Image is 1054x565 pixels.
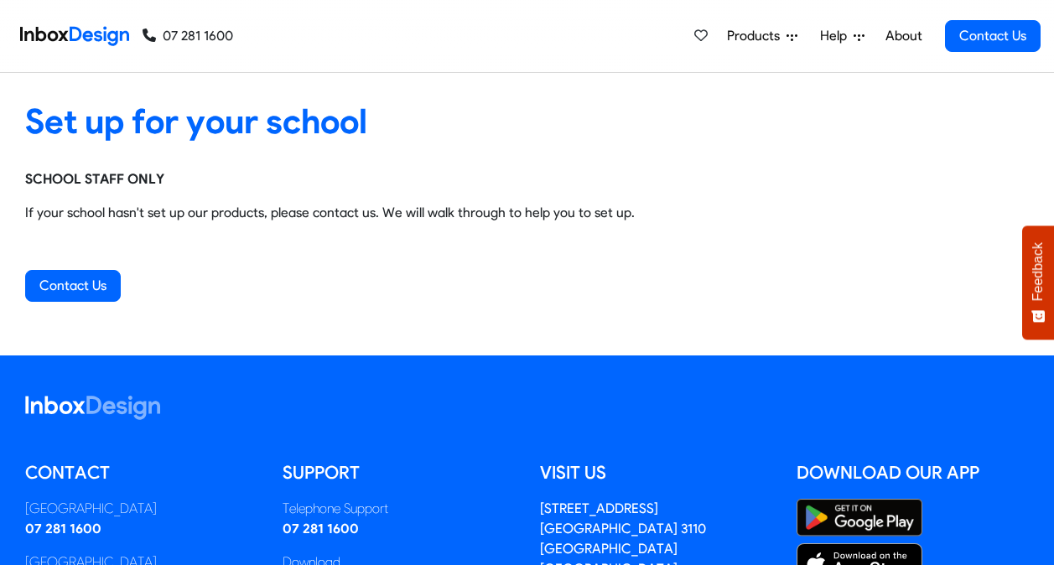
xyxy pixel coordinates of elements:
h5: Visit us [540,460,772,485]
span: Help [820,26,854,46]
h5: Contact [25,460,257,485]
div: [GEOGRAPHIC_DATA] [25,499,257,519]
strong: SCHOOL STAFF ONLY [25,171,164,187]
a: Help [813,19,871,53]
button: Feedback - Show survey [1022,225,1054,340]
h5: Download our App [797,460,1029,485]
a: Contact Us [945,20,1041,52]
h5: Support [283,460,515,485]
div: Telephone Support [283,499,515,519]
a: Products [720,19,804,53]
a: About [880,19,927,53]
span: Products [727,26,787,46]
img: Google Play Store [797,499,922,536]
heading: Set up for your school [25,100,1029,143]
p: If your school hasn't set up our products, please contact us. We will walk through to help you to... [25,203,1029,223]
img: logo_inboxdesign_white.svg [25,396,160,420]
a: 07 281 1600 [25,521,101,536]
a: Contact Us [25,270,121,302]
span: Feedback [1031,242,1046,301]
a: 07 281 1600 [283,521,359,536]
a: 07 281 1600 [143,26,233,46]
